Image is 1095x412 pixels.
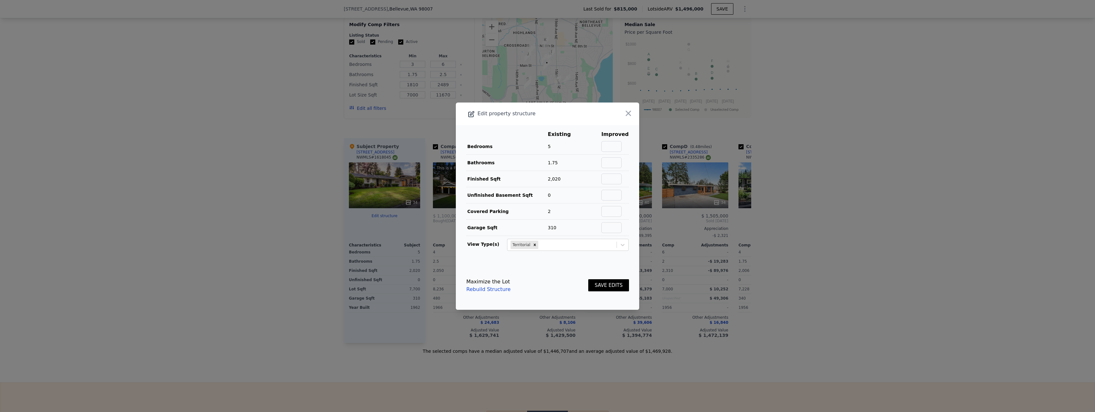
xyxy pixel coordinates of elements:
span: 2,020 [548,176,561,181]
a: Rebuild Structure [466,286,511,293]
td: Covered Parking [466,203,547,219]
td: Garage Sqft [466,219,547,236]
span: 310 [548,225,556,230]
div: Remove Territorial [531,241,538,249]
div: Territorial [511,241,531,249]
span: 0 [548,193,551,198]
td: View Type(s) [466,236,507,251]
td: Finished Sqft [466,171,547,187]
button: SAVE EDITS [588,279,629,292]
span: 1.75 [548,160,558,165]
td: Bathrooms [466,154,547,171]
span: 5 [548,144,551,149]
td: Unfinished Basement Sqft [466,187,547,203]
div: Edit property structure [456,109,603,118]
div: Maximize the Lot [466,278,511,286]
th: Improved [601,130,629,139]
th: Existing [547,130,581,139]
span: 2 [548,209,551,214]
td: Bedrooms [466,139,547,155]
